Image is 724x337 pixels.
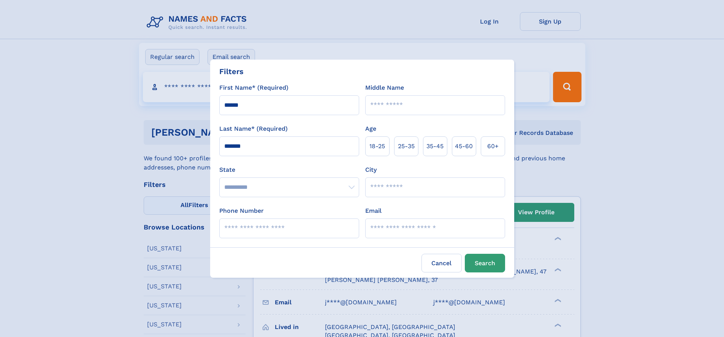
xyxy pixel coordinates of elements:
[219,66,244,77] div: Filters
[365,206,382,215] label: Email
[219,83,288,92] label: First Name* (Required)
[369,142,385,151] span: 18‑25
[426,142,444,151] span: 35‑45
[365,124,376,133] label: Age
[421,254,462,272] label: Cancel
[487,142,499,151] span: 60+
[219,124,288,133] label: Last Name* (Required)
[219,206,264,215] label: Phone Number
[219,165,359,174] label: State
[365,165,377,174] label: City
[455,142,473,151] span: 45‑60
[465,254,505,272] button: Search
[398,142,415,151] span: 25‑35
[365,83,404,92] label: Middle Name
